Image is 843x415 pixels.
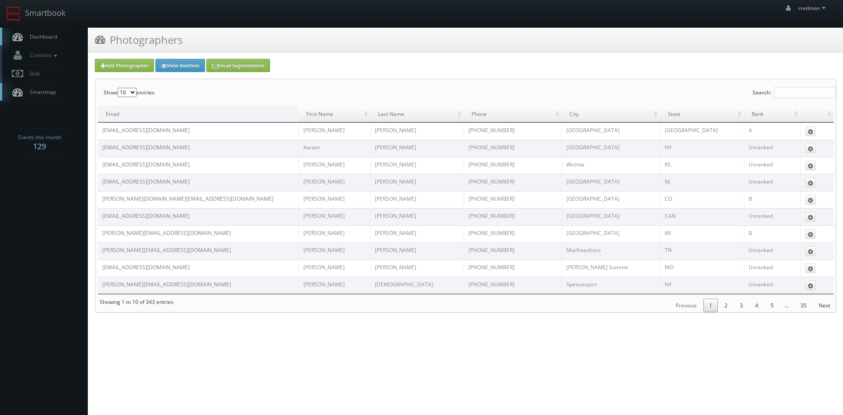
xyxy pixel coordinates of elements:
a: [PERSON_NAME][DOMAIN_NAME][EMAIL_ADDRESS][DOMAIN_NAME] [102,195,274,202]
td: [PERSON_NAME] [370,191,464,208]
a: Previous [670,299,702,312]
td: CO [660,191,744,208]
h3: Photographers [95,32,183,47]
a: [EMAIL_ADDRESS][DOMAIN_NAME] [102,212,190,220]
td: Spencerport [562,277,660,294]
td: [PHONE_NUMBER] [464,277,562,294]
td: [PERSON_NAME] [370,260,464,277]
td: [PERSON_NAME] [370,123,464,140]
label: Show entries [104,79,155,106]
td: [PHONE_NUMBER] [464,225,562,242]
td: [PHONE_NUMBER] [464,140,562,157]
td: [PERSON_NAME] [370,174,464,191]
td: [PHONE_NUMBER] [464,157,562,174]
td: B [744,191,800,208]
td: Last Name: activate to sort column ascending [370,106,464,123]
td: [PERSON_NAME] [370,157,464,174]
span: Smartmap [25,88,56,96]
td: [PERSON_NAME] [299,174,370,191]
span: Dashboard [25,33,57,40]
td: Karam [299,140,370,157]
td: Unranked [744,277,800,294]
td: [PERSON_NAME] [299,242,370,260]
td: [PHONE_NUMBER] [464,260,562,277]
td: [PERSON_NAME] [370,242,464,260]
a: Next [813,299,836,312]
td: [PHONE_NUMBER] [464,191,562,208]
td: [GEOGRAPHIC_DATA] [562,208,660,225]
td: Unranked [744,260,800,277]
select: Showentries [118,88,137,97]
a: 35 [795,299,812,312]
span: Bids [25,70,40,77]
a: Add Photographer [95,59,154,72]
a: 1 [703,299,718,312]
span: … [779,302,794,309]
td: [PERSON_NAME] [299,277,370,294]
td: [PERSON_NAME] [370,208,464,225]
td: [GEOGRAPHIC_DATA] [562,123,660,140]
td: [DEMOGRAPHIC_DATA] [370,277,464,294]
img: smartbook-logo.png [7,7,21,21]
a: [PERSON_NAME][EMAIL_ADDRESS][DOMAIN_NAME] [102,229,231,237]
td: CAN [660,208,744,225]
td: [GEOGRAPHIC_DATA] [562,174,660,191]
td: TN [660,242,744,260]
a: [EMAIL_ADDRESS][DOMAIN_NAME] [102,178,190,185]
a: [PERSON_NAME][EMAIL_ADDRESS][DOMAIN_NAME] [102,281,231,288]
td: Unranked [744,242,800,260]
td: A [744,123,800,140]
td: [GEOGRAPHIC_DATA] [562,225,660,242]
span: Events this month [18,133,61,142]
a: View Inactives [155,59,205,72]
a: [PERSON_NAME][EMAIL_ADDRESS][DOMAIN_NAME] [102,246,231,254]
td: MO [660,260,744,277]
td: [PERSON_NAME] [299,123,370,140]
a: 5 [765,299,779,312]
td: Unranked [744,157,800,174]
td: [PHONE_NUMBER] [464,123,562,140]
td: [GEOGRAPHIC_DATA] [660,123,744,140]
td: [PERSON_NAME] [299,225,370,242]
td: [PERSON_NAME] [370,225,464,242]
td: [PERSON_NAME] [299,208,370,225]
span: Contacts [25,51,59,59]
td: City: activate to sort column ascending [562,106,660,123]
a: 3 [734,299,749,312]
td: [PHONE_NUMBER] [464,174,562,191]
input: Search: [774,87,836,98]
td: NY [660,140,744,157]
td: First Name: activate to sort column ascending [299,106,370,123]
div: Showing 1 to 10 of 343 entries [95,294,173,310]
td: : activate to sort column ascending [800,106,834,123]
td: Unranked [744,140,800,157]
td: [PERSON_NAME] Summit [562,260,660,277]
label: Search: [753,79,836,106]
td: [PERSON_NAME] [370,140,464,157]
td: Unranked [744,174,800,191]
td: [PHONE_NUMBER] [464,242,562,260]
span: rredmon [798,4,828,12]
td: Murfreesboro [562,242,660,260]
td: Rank: activate to sort column ascending [744,106,800,123]
a: 2 [719,299,733,312]
td: [GEOGRAPHIC_DATA] [562,140,660,157]
td: Email: activate to sort column descending [98,106,299,123]
td: [PERSON_NAME] [299,191,370,208]
a: [EMAIL_ADDRESS][DOMAIN_NAME] [102,144,190,151]
strong: 129 [33,141,46,152]
a: Email Segmentation [206,59,270,72]
td: NJ [660,174,744,191]
td: [GEOGRAPHIC_DATA] [562,191,660,208]
a: [EMAIL_ADDRESS][DOMAIN_NAME] [102,126,190,134]
td: [PERSON_NAME] [299,157,370,174]
td: B [744,225,800,242]
td: State: activate to sort column ascending [660,106,744,123]
a: [EMAIL_ADDRESS][DOMAIN_NAME] [102,161,190,168]
a: 4 [749,299,764,312]
td: Unranked [744,208,800,225]
td: [PERSON_NAME] [299,260,370,277]
td: KS [660,157,744,174]
td: NY [660,277,744,294]
td: MI [660,225,744,242]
